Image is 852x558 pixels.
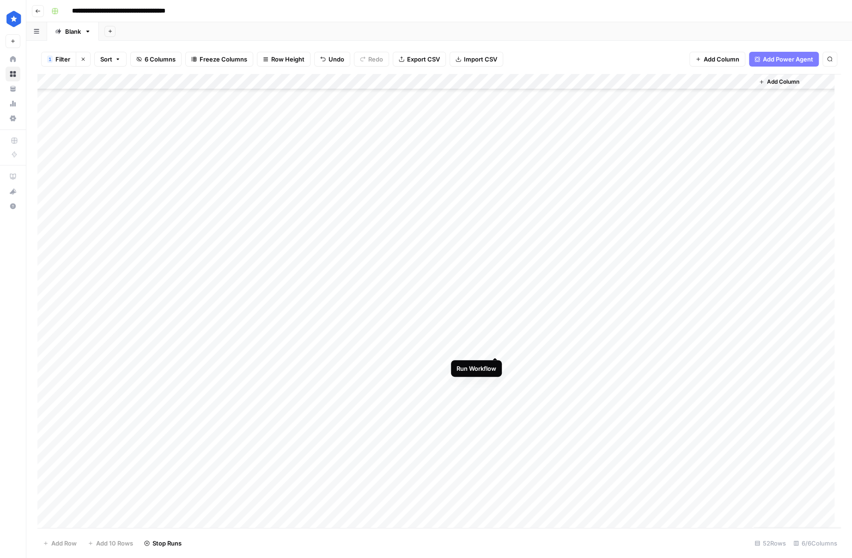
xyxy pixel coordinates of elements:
[200,55,247,64] span: Freeze Columns
[464,55,497,64] span: Import CSV
[6,169,20,184] a: AirOps Academy
[100,55,112,64] span: Sort
[65,27,81,36] div: Blank
[6,111,20,126] a: Settings
[96,539,133,548] span: Add 10 Rows
[456,364,496,373] div: Run Workflow
[82,536,139,551] button: Add 10 Rows
[6,52,20,67] a: Home
[6,96,20,111] a: Usage
[6,11,22,27] img: ConsumerAffairs Logo
[450,52,503,67] button: Import CSV
[271,55,304,64] span: Row Height
[704,55,739,64] span: Add Column
[751,536,790,551] div: 52 Rows
[6,184,20,199] button: What's new?
[790,536,841,551] div: 6/6 Columns
[257,52,310,67] button: Row Height
[55,55,70,64] span: Filter
[407,55,440,64] span: Export CSV
[145,55,176,64] span: 6 Columns
[139,536,187,551] button: Stop Runs
[755,76,803,88] button: Add Column
[749,52,819,67] button: Add Power Agent
[152,539,182,548] span: Stop Runs
[6,7,20,31] button: Workspace: ConsumerAffairs
[763,55,813,64] span: Add Power Agent
[689,52,745,67] button: Add Column
[767,78,799,86] span: Add Column
[47,22,99,41] a: Blank
[6,81,20,96] a: Your Data
[393,52,446,67] button: Export CSV
[185,52,253,67] button: Freeze Columns
[329,55,344,64] span: Undo
[41,52,76,67] button: 1Filter
[51,539,77,548] span: Add Row
[49,55,51,63] span: 1
[130,52,182,67] button: 6 Columns
[6,199,20,214] button: Help + Support
[6,67,20,81] a: Browse
[37,536,82,551] button: Add Row
[314,52,350,67] button: Undo
[94,52,127,67] button: Sort
[368,55,383,64] span: Redo
[354,52,389,67] button: Redo
[6,184,20,198] div: What's new?
[47,55,53,63] div: 1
